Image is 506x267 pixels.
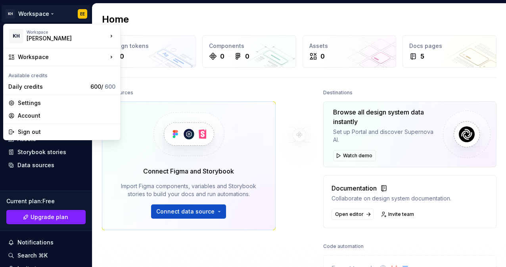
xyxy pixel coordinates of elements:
div: Sign out [18,128,115,136]
div: Workspace [18,53,107,61]
div: [PERSON_NAME] [27,34,94,42]
div: Daily credits [8,83,87,91]
div: Workspace [27,30,107,34]
div: Settings [18,99,115,107]
div: Account [18,112,115,120]
div: KH [9,29,23,43]
span: 600 / [90,83,115,90]
span: 600 [105,83,115,90]
div: Available credits [5,68,119,80]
